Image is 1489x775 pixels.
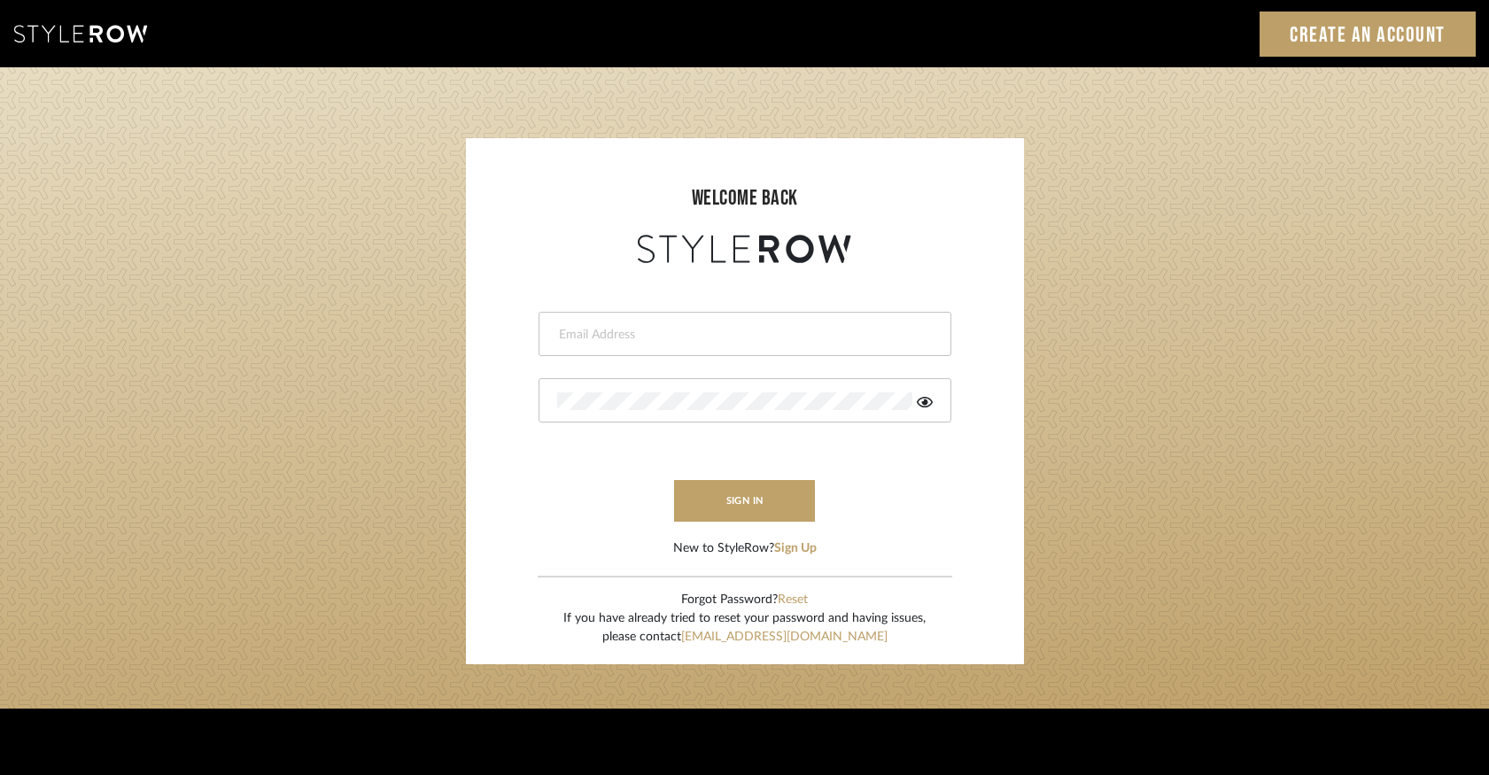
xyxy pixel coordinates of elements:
[778,591,808,609] button: Reset
[674,480,816,522] button: sign in
[673,539,817,558] div: New to StyleRow?
[563,609,926,647] div: If you have already tried to reset your password and having issues, please contact
[1260,12,1476,57] a: Create an Account
[563,591,926,609] div: Forgot Password?
[681,631,888,643] a: [EMAIL_ADDRESS][DOMAIN_NAME]
[557,326,928,344] input: Email Address
[484,182,1006,214] div: welcome back
[774,539,817,558] button: Sign Up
